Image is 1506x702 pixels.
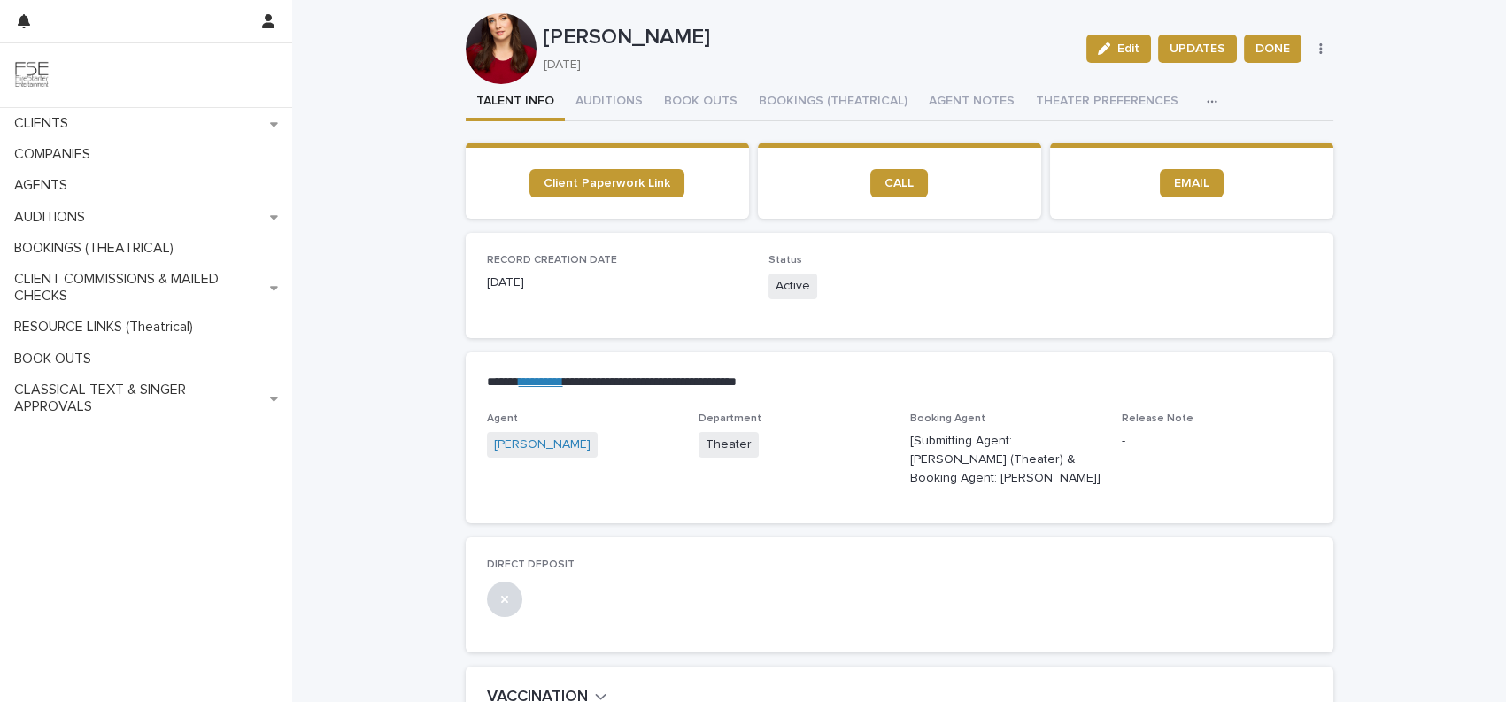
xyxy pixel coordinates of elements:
p: BOOK OUTS [7,351,105,367]
p: AGENTS [7,177,81,194]
p: [Submitting Agent: [PERSON_NAME] (Theater) & Booking Agent: [PERSON_NAME]] [910,432,1101,487]
button: BOOK OUTS [653,84,748,121]
p: [DATE] [544,58,1066,73]
span: Agent [487,413,518,424]
span: Theater [699,432,759,458]
button: AUDITIONS [565,84,653,121]
span: Release Note [1122,413,1193,424]
span: Department [699,413,761,424]
p: [DATE] [487,274,748,292]
button: DONE [1244,35,1301,63]
p: RESOURCE LINKS (Theatrical) [7,319,207,336]
p: COMPANIES [7,146,104,163]
p: AUDITIONS [7,209,99,226]
a: Client Paperwork Link [529,169,684,197]
a: EMAIL [1160,169,1224,197]
a: CALL [870,169,928,197]
span: CALL [884,177,914,189]
button: UPDATES [1158,35,1237,63]
p: CLASSICAL TEXT & SINGER APPROVALS [7,382,270,415]
button: THEATER PREFERENCES [1025,84,1189,121]
button: BOOKINGS (THEATRICAL) [748,84,918,121]
span: EMAIL [1174,177,1209,189]
img: 9JgRvJ3ETPGCJDhvPVA5 [14,58,50,93]
span: Edit [1117,42,1139,55]
button: Edit [1086,35,1151,63]
span: Active [768,274,817,299]
span: RECORD CREATION DATE [487,255,617,266]
button: TALENT INFO [466,84,565,121]
button: AGENT NOTES [918,84,1025,121]
span: Booking Agent [910,413,985,424]
p: BOOKINGS (THEATRICAL) [7,240,188,257]
p: CLIENT COMMISSIONS & MAILED CHECKS [7,271,270,305]
span: UPDATES [1170,40,1225,58]
span: DONE [1255,40,1290,58]
p: CLIENTS [7,115,82,132]
span: Client Paperwork Link [544,177,670,189]
p: - [1122,432,1312,451]
p: [PERSON_NAME] [544,25,1073,50]
span: DIRECT DEPOSIT [487,559,575,570]
span: Status [768,255,802,266]
a: [PERSON_NAME] [494,436,591,454]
